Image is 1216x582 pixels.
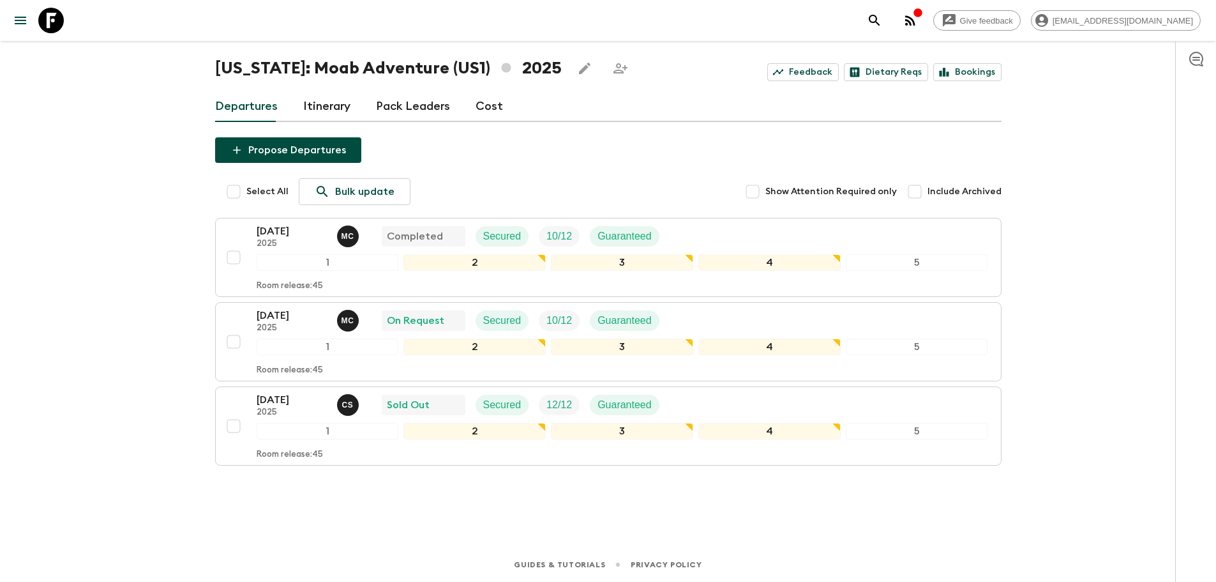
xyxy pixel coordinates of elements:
a: Feedback [767,63,839,81]
a: Bulk update [299,178,410,205]
p: C S [342,400,354,410]
a: Itinerary [303,91,350,122]
p: [DATE] [257,308,327,323]
p: Secured [483,229,522,244]
p: Bulk update [335,184,394,199]
button: Edit this itinerary [572,56,597,81]
button: Propose Departures [215,137,361,163]
p: 2025 [257,408,327,418]
p: 2025 [257,323,327,333]
div: 5 [846,339,988,355]
button: [DATE]2025Megan ChinworthCompletedSecuredTrip FillGuaranteed12345Room release:45 [215,218,1002,297]
p: Completed [387,229,443,244]
p: 10 / 12 [546,313,572,328]
span: Charlie Santiago [337,398,361,408]
p: 12 / 12 [546,397,572,413]
button: CS [337,394,361,416]
div: 5 [846,254,988,271]
div: 2 [403,254,546,271]
div: 1 [257,254,399,271]
span: Show Attention Required only [765,185,897,198]
button: search adventures [862,8,887,33]
span: Include Archived [927,185,1002,198]
p: Secured [483,397,522,413]
div: 2 [403,339,546,355]
button: [DATE]2025Megan ChinworthOn RequestSecuredTrip FillGuaranteed12345Room release:45 [215,302,1002,381]
a: Give feedback [933,10,1021,31]
button: MC [337,310,361,332]
a: Privacy Policy [631,558,702,572]
p: Room release: 45 [257,365,323,376]
div: 3 [551,339,693,355]
a: Cost [476,91,503,122]
p: Secured [483,313,522,328]
a: Guides & Tutorials [514,558,605,572]
span: Give feedback [953,16,1020,26]
p: Room release: 45 [257,450,323,460]
h1: [US_STATE]: Moab Adventure (US1) 2025 [215,56,562,81]
a: Bookings [933,63,1002,81]
p: Guaranteed [597,397,652,413]
div: 3 [551,423,693,440]
span: Share this itinerary [608,56,633,81]
div: [EMAIL_ADDRESS][DOMAIN_NAME] [1031,10,1201,31]
div: Secured [476,310,529,331]
button: menu [8,8,33,33]
div: Trip Fill [539,310,580,331]
div: 3 [551,254,693,271]
p: 2025 [257,239,327,249]
div: 1 [257,339,399,355]
p: M C [342,316,354,326]
p: Room release: 45 [257,281,323,291]
span: [EMAIL_ADDRESS][DOMAIN_NAME] [1046,16,1200,26]
p: Sold Out [387,397,430,413]
p: Guaranteed [597,313,652,328]
span: Megan Chinworth [337,229,361,240]
div: 4 [698,339,841,355]
div: 4 [698,254,841,271]
button: [DATE]2025Charlie SantiagoSold OutSecuredTrip FillGuaranteed12345Room release:45 [215,387,1002,466]
a: Dietary Reqs [844,63,928,81]
a: Pack Leaders [376,91,450,122]
div: 2 [403,423,546,440]
div: Secured [476,395,529,415]
span: Megan Chinworth [337,314,361,324]
p: 10 / 12 [546,229,572,244]
span: Select All [246,185,289,198]
p: Guaranteed [597,229,652,244]
div: Secured [476,226,529,247]
p: On Request [387,313,444,328]
p: [DATE] [257,392,327,408]
p: [DATE] [257,224,327,239]
div: 5 [846,423,988,440]
div: Trip Fill [539,226,580,247]
div: 1 [257,423,399,440]
div: 4 [698,423,841,440]
a: Departures [215,91,278,122]
div: Trip Fill [539,395,580,415]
